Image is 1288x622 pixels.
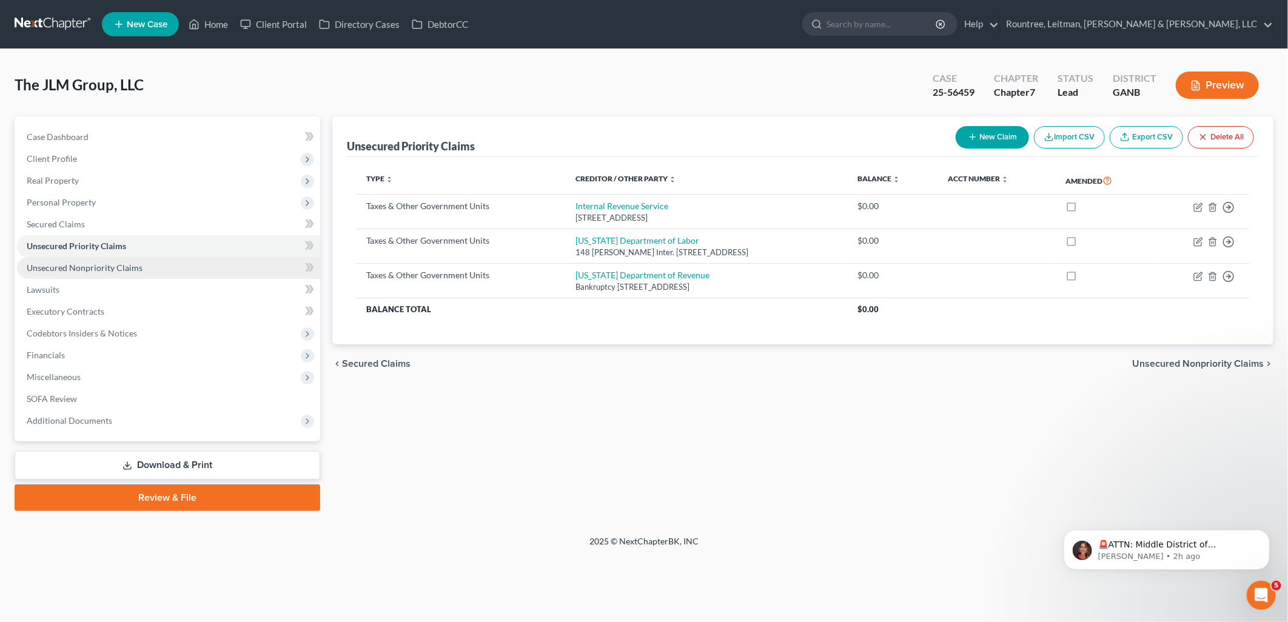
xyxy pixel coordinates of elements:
[332,359,342,369] i: chevron_left
[1132,359,1273,369] button: Unsecured Nonpriority Claims chevron_right
[958,13,999,35] a: Help
[27,415,112,426] span: Additional Documents
[893,176,900,183] i: unfold_more
[27,219,85,229] span: Secured Claims
[575,212,838,224] div: [STREET_ADDRESS]
[17,301,320,323] a: Executory Contracts
[27,132,89,142] span: Case Dashboard
[1058,72,1093,85] div: Status
[27,306,104,316] span: Executory Contracts
[1058,85,1093,99] div: Lead
[575,174,676,183] a: Creditor / Other Party unfold_more
[1045,504,1288,589] iframe: Intercom notifications message
[575,247,838,258] div: 148 [PERSON_NAME] Inter. [STREET_ADDRESS]
[27,263,143,273] span: Unsecured Nonpriority Claims
[575,270,709,280] a: [US_STATE] Department of Revenue
[27,372,81,382] span: Miscellaneous
[857,200,929,212] div: $0.00
[17,213,320,235] a: Secured Claims
[1030,86,1035,98] span: 7
[1034,126,1105,149] button: Import CSV
[1000,13,1273,35] a: Rountree, Leitman, [PERSON_NAME] & [PERSON_NAME], LLC
[994,85,1038,99] div: Chapter
[27,153,77,164] span: Client Profile
[127,20,167,29] span: New Case
[1002,176,1009,183] i: unfold_more
[669,176,676,183] i: unfold_more
[386,176,393,183] i: unfold_more
[827,13,937,35] input: Search by name...
[347,139,475,153] div: Unsecured Priority Claims
[313,13,406,35] a: Directory Cases
[17,279,320,301] a: Lawsuits
[1110,126,1183,149] a: Export CSV
[956,126,1029,149] button: New Claim
[15,451,320,480] a: Download & Print
[1132,359,1264,369] span: Unsecured Nonpriority Claims
[27,350,65,360] span: Financials
[15,76,144,93] span: The JLM Group, LLC
[1113,85,1156,99] div: GANB
[357,298,848,320] th: Balance Total
[933,72,974,85] div: Case
[17,235,320,257] a: Unsecured Priority Claims
[17,257,320,279] a: Unsecured Nonpriority Claims
[17,126,320,148] a: Case Dashboard
[366,200,556,212] div: Taxes & Other Government Units
[366,269,556,281] div: Taxes & Other Government Units
[1188,126,1254,149] button: Delete All
[575,281,838,293] div: Bankruptcy [STREET_ADDRESS]
[406,13,474,35] a: DebtorCC
[575,201,668,211] a: Internal Revenue Service
[857,269,929,281] div: $0.00
[933,85,974,99] div: 25-56459
[1247,581,1276,610] iframe: Intercom live chat
[1272,581,1281,590] span: 5
[342,359,411,369] span: Secured Claims
[27,241,126,251] span: Unsecured Priority Claims
[948,174,1009,183] a: Acct Number unfold_more
[27,284,59,295] span: Lawsuits
[857,235,929,247] div: $0.00
[17,388,320,410] a: SOFA Review
[183,13,234,35] a: Home
[1176,72,1259,99] button: Preview
[15,484,320,511] a: Review & File
[27,197,96,207] span: Personal Property
[1056,167,1153,195] th: Amended
[994,72,1038,85] div: Chapter
[27,393,77,404] span: SOFA Review
[366,174,393,183] a: Type unfold_more
[27,175,79,186] span: Real Property
[1113,72,1156,85] div: District
[575,235,699,246] a: [US_STATE] Department of Labor
[27,328,137,338] span: Codebtors Insiders & Notices
[298,535,990,557] div: 2025 © NextChapterBK, INC
[857,304,879,314] span: $0.00
[857,174,900,183] a: Balance unfold_more
[332,359,411,369] button: chevron_left Secured Claims
[366,235,556,247] div: Taxes & Other Government Units
[1264,359,1273,369] i: chevron_right
[234,13,313,35] a: Client Portal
